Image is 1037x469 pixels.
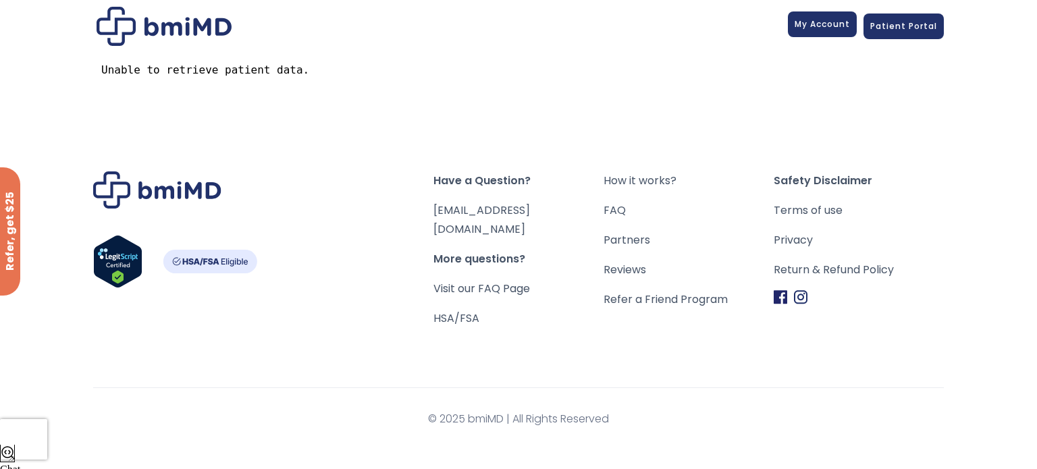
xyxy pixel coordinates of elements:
a: Privacy [774,231,944,250]
a: Patient Portal [863,13,944,39]
img: Instagram [794,290,807,304]
span: © 2025 bmiMD | All Rights Reserved [93,410,944,429]
a: How it works? [604,171,774,190]
span: More questions? [433,250,604,269]
a: FAQ [604,201,774,220]
a: Verify LegitScript Approval for www.bmimd.com [93,235,142,294]
pre: Unable to retrieve patient data. [101,63,936,77]
a: Refer a Friend Program [604,290,774,309]
a: HSA/FSA [433,310,479,326]
img: HSA-FSA [163,250,257,273]
img: Brand Logo [93,171,221,209]
a: Return & Refund Policy [774,260,944,279]
a: My Account [788,11,857,37]
img: Verify Approval for www.bmimd.com [93,235,142,288]
a: Reviews [604,260,774,279]
span: Have a Question? [433,171,604,190]
a: Visit our FAQ Page [433,281,530,296]
span: My Account [795,18,850,30]
span: Patient Portal [870,20,937,32]
img: Patient Messaging Portal [97,7,232,46]
a: [EMAIL_ADDRESS][DOMAIN_NAME] [433,202,530,237]
a: Terms of use [774,201,944,220]
a: Partners [604,231,774,250]
img: Facebook [774,290,787,304]
span: Safety Disclaimer [774,171,944,190]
